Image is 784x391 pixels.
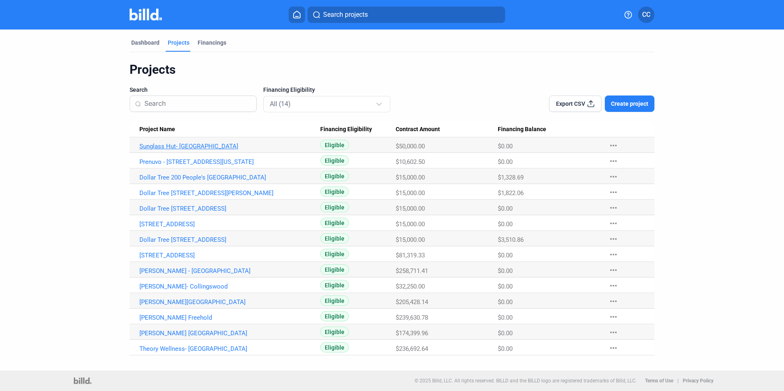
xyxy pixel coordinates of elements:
[139,267,320,275] a: [PERSON_NAME] - [GEOGRAPHIC_DATA]
[498,298,513,306] span: $0.00
[677,378,679,384] p: |
[638,7,654,23] button: CC
[498,314,513,321] span: $0.00
[609,156,618,166] mat-icon: more_horiz
[396,126,498,133] div: Contract Amount
[683,378,713,384] b: Privacy Policy
[498,345,513,352] span: $0.00
[415,378,637,384] p: © 2025 Billd, LLC. All rights reserved. BILLD and the BILLD logo are registered trademarks of Bil...
[498,267,513,275] span: $0.00
[498,126,546,133] span: Financing Balance
[320,264,349,275] span: Eligible
[609,343,618,353] mat-icon: more_horiz
[609,141,618,150] mat-icon: more_horiz
[609,203,618,213] mat-icon: more_horiz
[263,86,315,94] span: Financing Eligibility
[609,187,618,197] mat-icon: more_horiz
[605,95,654,112] button: Create project
[549,95,602,112] button: Export CSV
[320,311,349,321] span: Eligible
[139,158,320,166] a: Prenuvo - [STREET_ADDRESS][US_STATE]
[320,202,349,212] span: Eligible
[320,280,349,290] span: Eligible
[139,252,320,259] a: [STREET_ADDRESS]
[320,296,349,306] span: Eligible
[320,342,349,352] span: Eligible
[396,205,425,212] span: $15,000.00
[139,236,320,243] a: Dollar Tree [STREET_ADDRESS]
[611,100,648,108] span: Create project
[609,172,618,182] mat-icon: more_horiz
[609,234,618,244] mat-icon: more_horiz
[396,174,425,181] span: $15,000.00
[323,10,368,20] span: Search projects
[396,143,425,150] span: $50,000.00
[139,314,320,321] a: [PERSON_NAME] Freehold
[130,9,162,20] img: Billd Company Logo
[609,281,618,291] mat-icon: more_horiz
[498,330,513,337] span: $0.00
[270,100,291,108] mat-select-trigger: All (14)
[609,327,618,337] mat-icon: more_horiz
[609,265,618,275] mat-icon: more_horiz
[320,155,349,166] span: Eligible
[609,250,618,259] mat-icon: more_horiz
[396,236,425,243] span: $15,000.00
[396,283,425,290] span: $32,250.00
[139,174,320,181] a: Dollar Tree 200 People's [GEOGRAPHIC_DATA]
[139,283,320,290] a: [PERSON_NAME]- Collingswood
[139,143,320,150] a: Sunglass Hut- [GEOGRAPHIC_DATA]
[498,236,524,243] span: $3,510.86
[168,39,189,47] div: Projects
[308,7,505,23] button: Search projects
[320,327,349,337] span: Eligible
[396,298,428,306] span: $205,428.14
[74,377,91,384] img: logo
[498,143,513,150] span: $0.00
[139,126,175,133] span: Project Name
[139,221,320,228] a: [STREET_ADDRESS]
[130,86,148,94] span: Search
[320,171,349,181] span: Eligible
[139,298,320,306] a: [PERSON_NAME][GEOGRAPHIC_DATA]
[320,186,349,197] span: Eligible
[320,126,396,133] div: Financing Eligibility
[320,249,349,259] span: Eligible
[396,330,428,337] span: $174,399.96
[609,218,618,228] mat-icon: more_horiz
[320,140,349,150] span: Eligible
[396,267,428,275] span: $258,711.41
[556,100,585,108] span: Export CSV
[498,126,600,133] div: Financing Balance
[139,205,320,212] a: Dollar Tree [STREET_ADDRESS]
[198,39,226,47] div: Financings
[609,312,618,322] mat-icon: more_horiz
[642,10,650,20] span: CC
[396,126,440,133] span: Contract Amount
[396,252,425,259] span: $81,319.33
[139,189,320,197] a: Dollar Tree [STREET_ADDRESS][PERSON_NAME]
[498,189,524,197] span: $1,822.06
[139,126,320,133] div: Project Name
[498,174,524,181] span: $1,328.69
[320,126,372,133] span: Financing Eligibility
[498,283,513,290] span: $0.00
[396,158,425,166] span: $10,602.50
[320,233,349,243] span: Eligible
[139,345,320,352] a: Theory Wellness- [GEOGRAPHIC_DATA]
[498,252,513,259] span: $0.00
[130,62,654,77] div: Projects
[396,314,428,321] span: $239,630.78
[396,345,428,352] span: $236,692.64
[144,95,251,112] input: Search
[498,221,513,228] span: $0.00
[396,221,425,228] span: $15,000.00
[498,158,513,166] span: $0.00
[131,39,160,47] div: Dashboard
[645,378,673,384] b: Terms of Use
[139,330,320,337] a: [PERSON_NAME] [GEOGRAPHIC_DATA]
[320,218,349,228] span: Eligible
[609,296,618,306] mat-icon: more_horiz
[396,189,425,197] span: $15,000.00
[498,205,513,212] span: $0.00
